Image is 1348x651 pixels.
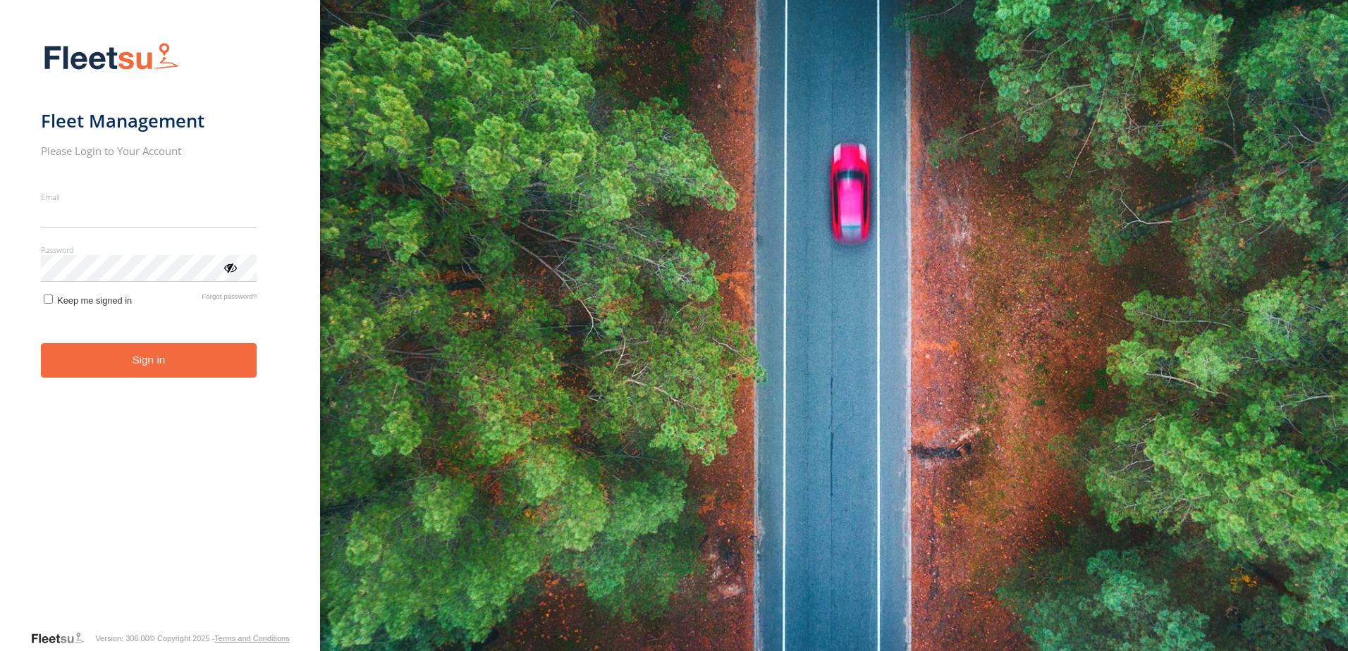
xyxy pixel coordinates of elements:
div: Version: 306.00 [95,634,149,643]
form: main [41,34,280,630]
button: Sign in [41,343,257,378]
h2: Please Login to Your Account [41,144,257,158]
h1: Fleet Management [41,109,257,132]
div: © Copyright 2025 - [149,634,290,643]
img: Fleetsu [41,39,182,75]
a: Visit our Website [30,631,95,645]
label: Email [41,192,257,202]
span: Keep me signed in [57,295,132,306]
div: ViewPassword [223,260,237,274]
a: Terms and Conditions [214,634,289,643]
label: Password [41,244,257,255]
a: Forgot password? [202,292,257,306]
input: Keep me signed in [44,294,53,304]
